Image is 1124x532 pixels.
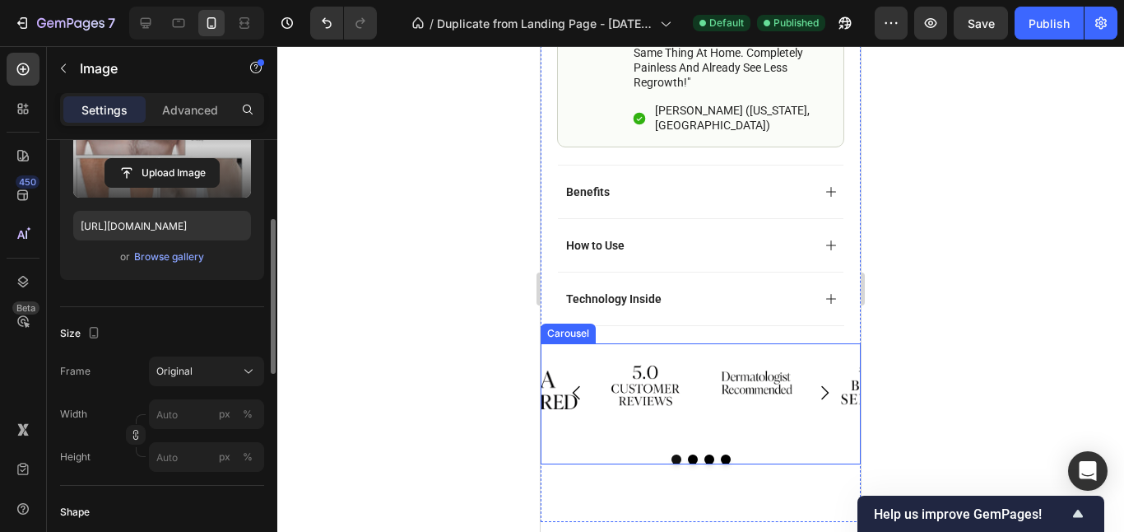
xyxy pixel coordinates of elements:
button: 7 [7,7,123,40]
label: Height [60,450,91,464]
div: Undo/Redo [310,7,377,40]
input: px% [149,399,264,429]
div: px [219,450,230,464]
div: Browse gallery [134,250,204,264]
button: Carousel Back Arrow [13,324,59,370]
p: Image [80,58,220,78]
iframe: Design area [541,46,861,532]
div: 450 [16,175,39,189]
div: Publish [1029,15,1070,32]
div: Carousel [3,280,52,295]
button: Upload Image [105,158,220,188]
span: Default [709,16,744,30]
button: Dot [180,408,190,418]
div: Open Intercom Messenger [1068,451,1108,491]
button: Dot [131,408,141,418]
button: px [238,404,258,424]
img: gempages_583410608636953561-80665065-0c43-4f11-9fe9-2c3203b8a98e.png [63,297,146,380]
label: Frame [60,364,91,379]
button: Browse gallery [133,249,205,265]
p: Advanced [162,101,218,119]
button: px [238,447,258,467]
span: Published [773,16,819,30]
button: Dot [164,408,174,418]
div: % [243,407,253,422]
img: gempages_583410608636953561-a0d4759d-4bd2-44b0-a339-b66a3d6b67c7.png [286,297,368,380]
button: % [215,404,235,424]
button: Carousel Next Arrow [261,324,307,370]
button: Dot [147,408,157,418]
div: % [243,450,253,464]
p: Settings [81,101,128,119]
p: Technology Inside [26,245,121,260]
input: px% [149,442,264,472]
img: gempages_583410608636953561-78dacbcd-33fc-4d47-823d-b794a7deba87.png [174,297,257,380]
div: Shape [60,505,90,520]
span: Save [968,16,995,30]
p: 7 [108,13,115,33]
span: Help us improve GemPages! [874,506,1068,522]
button: Save [954,7,1008,40]
span: or [120,247,130,267]
span: Original [156,364,193,379]
div: Beta [12,301,39,315]
button: Original [149,357,264,386]
label: Width [60,407,87,422]
p: How to Use [26,192,84,207]
button: % [215,447,235,467]
p: [PERSON_NAME] ([US_STATE], [GEOGRAPHIC_DATA]) [114,57,290,86]
button: Show survey - Help us improve GemPages! [874,504,1088,524]
input: https://example.com/image.jpg [73,211,251,240]
button: Publish [1015,7,1084,40]
div: px [219,407,230,422]
div: Size [60,323,104,345]
span: / [430,15,434,32]
span: Duplicate from Landing Page - [DATE] 12:59:54 [437,15,653,32]
p: Benefits [26,138,69,153]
